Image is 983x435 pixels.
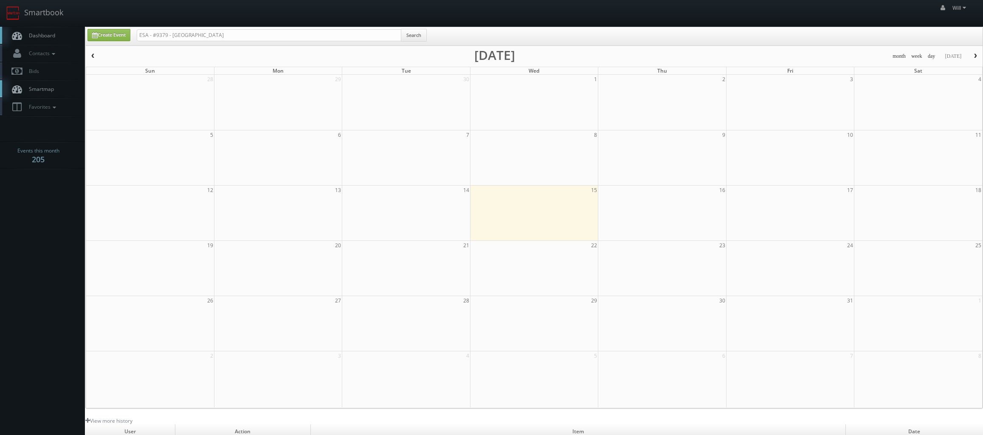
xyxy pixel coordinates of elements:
a: Create Event [87,29,130,41]
span: Smartmap [25,85,54,93]
span: 3 [849,75,854,84]
img: smartbook-logo.png [6,6,20,20]
button: day [925,51,938,62]
span: 28 [206,75,214,84]
span: Thu [657,67,667,74]
span: Bids [25,68,39,75]
span: 22 [590,241,598,250]
span: 7 [465,130,470,139]
span: Dashboard [25,32,55,39]
span: 7 [849,351,854,360]
span: 28 [462,296,470,305]
span: 6 [337,130,342,139]
span: 23 [718,241,726,250]
span: 1 [593,75,598,84]
span: 30 [462,75,470,84]
span: 6 [721,351,726,360]
span: 29 [334,75,342,84]
span: 5 [209,130,214,139]
strong: 205 [32,154,45,164]
span: 14 [462,186,470,195]
button: [DATE] [942,51,964,62]
span: Mon [273,67,284,74]
span: Contacts [25,50,57,57]
span: Sun [145,67,155,74]
span: 19 [206,241,214,250]
span: 1 [977,296,982,305]
span: 9 [721,130,726,139]
span: Favorites [25,103,58,110]
span: Sat [914,67,922,74]
button: week [908,51,925,62]
button: Search [401,29,427,42]
span: Tue [402,67,411,74]
span: 27 [334,296,342,305]
span: 26 [206,296,214,305]
span: Events this month [17,147,59,155]
span: 24 [846,241,854,250]
span: 2 [721,75,726,84]
span: 29 [590,296,598,305]
span: Will [952,4,969,11]
span: 30 [718,296,726,305]
span: 20 [334,241,342,250]
span: 31 [846,296,854,305]
span: 8 [977,351,982,360]
span: 10 [846,130,854,139]
span: 15 [590,186,598,195]
span: 11 [975,130,982,139]
span: 8 [593,130,598,139]
span: 13 [334,186,342,195]
span: 3 [337,351,342,360]
span: 16 [718,186,726,195]
span: Wed [529,67,539,74]
span: 17 [846,186,854,195]
a: View more history [85,417,132,424]
span: 12 [206,186,214,195]
span: 4 [977,75,982,84]
span: 5 [593,351,598,360]
span: Fri [787,67,793,74]
span: 25 [975,241,982,250]
input: Search for Events [137,29,401,41]
span: 2 [209,351,214,360]
span: 4 [465,351,470,360]
span: 21 [462,241,470,250]
button: month [890,51,909,62]
span: 18 [975,186,982,195]
h2: [DATE] [474,51,515,59]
